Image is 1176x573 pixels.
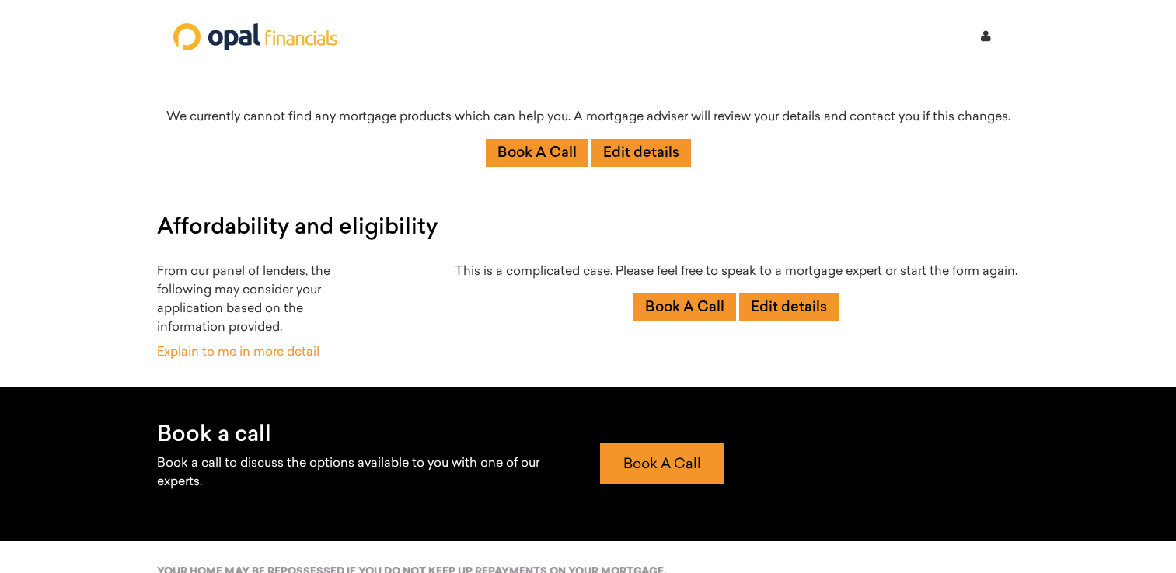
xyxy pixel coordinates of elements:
a: Book A Call [633,293,736,321]
h3: Affordability and eligibility [157,217,1020,241]
img: Opal Financials [158,8,353,66]
a: Explain to me in more detail [157,346,319,359]
a: Book A Call [600,443,724,484]
a: Book A Call [486,139,588,167]
div: From our panel of lenders, the following may consider your application based on the information p... [145,262,367,362]
p: We currently cannot find any mortgage products which can help you. A mortgage adviser will review... [157,108,1020,127]
h3: Book a call [157,424,577,448]
a: Edit details [739,293,839,321]
p: This is a complicated case. Please feel free to speak to a mortgage expert or start the form again. [452,262,1020,281]
a: Edit details [591,139,691,167]
p: Book a call to discuss the options available to you with one of our experts. [157,454,577,491]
